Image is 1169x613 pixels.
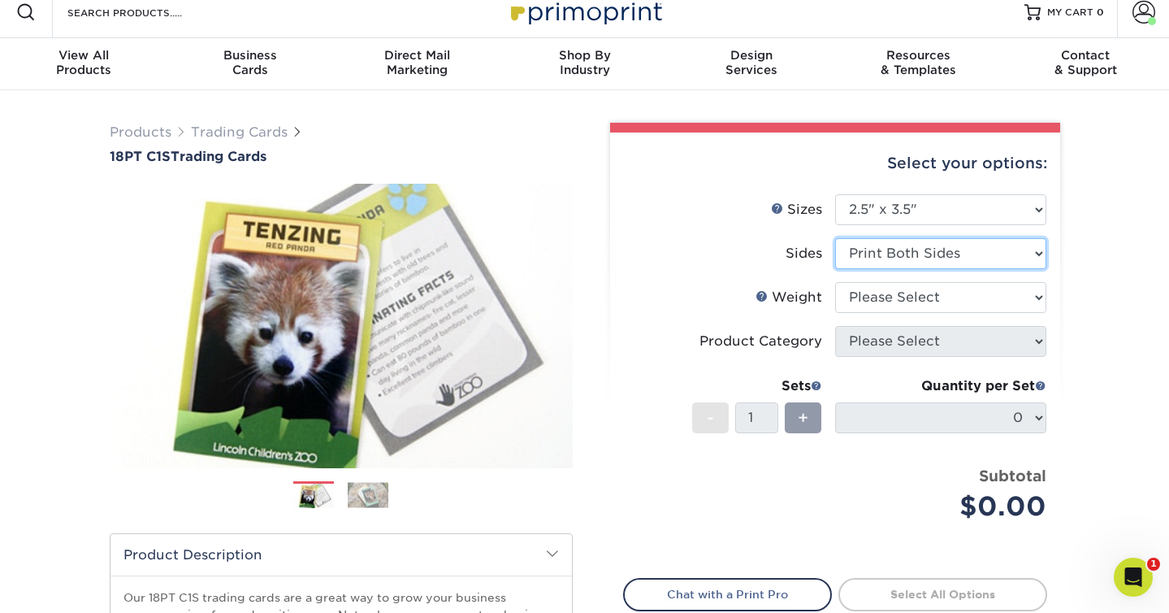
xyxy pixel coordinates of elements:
a: Select All Options [838,578,1047,611]
span: - [707,406,714,430]
div: Sizes [771,200,822,220]
a: Products [110,124,171,140]
span: 0 [1097,7,1104,18]
div: Services [668,48,835,77]
span: Contact [1002,48,1169,63]
span: Shop By [501,48,669,63]
a: 18PT C1STrading Cards [110,149,573,164]
div: Sides [786,244,822,263]
span: Resources [835,48,1002,63]
h2: Product Description [110,534,572,576]
div: Weight [756,288,822,307]
div: & Templates [835,48,1002,77]
div: Sets [692,376,822,396]
img: 18PT C1S 01 [110,166,573,486]
a: DesignServices [668,38,835,90]
a: Shop ByIndustry [501,38,669,90]
span: 18PT C1S [110,149,171,164]
span: MY CART [1047,6,1093,20]
span: Business [167,48,335,63]
img: Trading Cards 02 [348,482,388,507]
span: Design [668,48,835,63]
a: Trading Cards [191,124,288,140]
h1: Trading Cards [110,149,573,164]
a: Resources& Templates [835,38,1002,90]
div: $0.00 [847,487,1046,526]
span: Direct Mail [334,48,501,63]
a: Contact& Support [1002,38,1169,90]
div: Select your options: [623,133,1047,194]
div: Cards [167,48,335,77]
iframe: Intercom live chat [1114,558,1153,597]
strong: Subtotal [979,467,1046,485]
a: Chat with a Print Pro [623,578,832,611]
span: 1 [1147,558,1160,571]
a: BusinessCards [167,38,335,90]
img: Trading Cards 01 [293,482,334,511]
div: Product Category [699,332,822,351]
div: & Support [1002,48,1169,77]
input: SEARCH PRODUCTS..... [66,2,224,22]
div: Industry [501,48,669,77]
div: Marketing [334,48,501,77]
a: Direct MailMarketing [334,38,501,90]
span: + [798,406,808,430]
div: Quantity per Set [835,376,1046,396]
